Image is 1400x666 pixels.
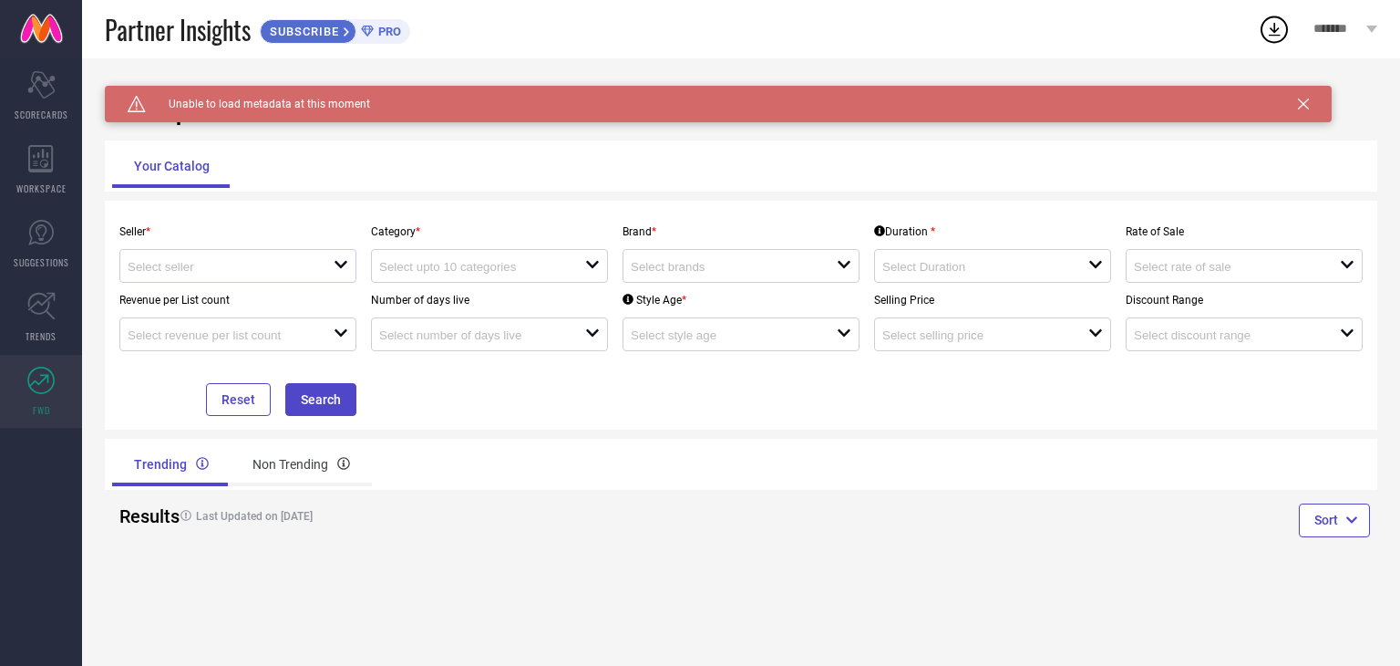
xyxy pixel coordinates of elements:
[379,328,564,342] input: Select number of days live
[874,225,935,238] div: Duration
[119,225,356,238] p: Seller
[261,25,344,38] span: SUBSCRIBE
[371,225,608,238] p: Category
[1258,13,1291,46] div: Open download list
[105,11,251,48] span: Partner Insights
[146,98,370,110] span: Unable to load metadata at this moment
[1126,294,1363,307] p: Discount Range
[119,505,157,527] h2: Results
[128,260,313,274] input: Select seller
[231,442,372,486] div: Non Trending
[128,328,313,342] input: Select revenue per list count
[379,260,564,274] input: Select upto 10 categories
[1299,504,1370,536] button: Sort
[1134,328,1319,342] input: Select discount range
[631,328,816,342] input: Select style age
[112,144,232,188] div: Your Catalog
[285,383,356,416] button: Search
[16,182,67,195] span: WORKSPACE
[1126,225,1363,238] p: Rate of Sale
[33,403,50,417] span: FWD
[26,329,57,343] span: TRENDS
[1134,260,1319,274] input: Select rate of sale
[882,260,1067,274] input: Select Duration
[15,108,68,121] span: SCORECARDS
[112,442,231,486] div: Trending
[206,383,271,416] button: Reset
[374,25,401,38] span: PRO
[623,294,686,307] div: Style Age
[119,294,356,307] p: Revenue per List count
[371,294,608,307] p: Number of days live
[631,260,816,274] input: Select brands
[260,15,410,44] a: SUBSCRIBEPRO
[171,510,674,523] h4: Last Updated on [DATE]
[14,255,69,269] span: SUGGESTIONS
[623,225,860,238] p: Brand
[882,328,1067,342] input: Select selling price
[874,294,1111,307] p: Selling Price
